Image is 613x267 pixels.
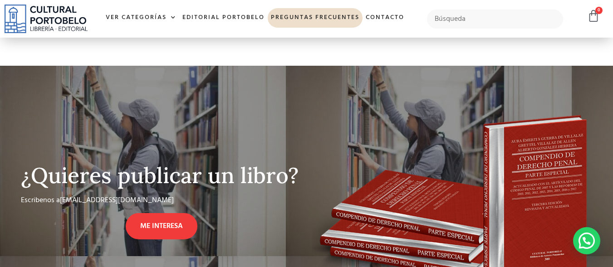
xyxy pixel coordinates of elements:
[595,7,603,14] span: 0
[587,10,600,23] a: 0
[21,164,302,188] h2: ¿Quieres publicar un libro?
[21,195,293,213] div: Escribenos a
[427,10,564,29] input: Búsqueda
[140,221,183,232] span: ME INTERESA
[268,8,363,28] a: Preguntas frecuentes
[103,8,179,28] a: Ver Categorías
[60,194,174,206] a: [EMAIL_ADDRESS][DOMAIN_NAME]
[126,213,197,239] a: ME INTERESA
[179,8,268,28] a: Editorial Portobelo
[363,8,407,28] a: Contacto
